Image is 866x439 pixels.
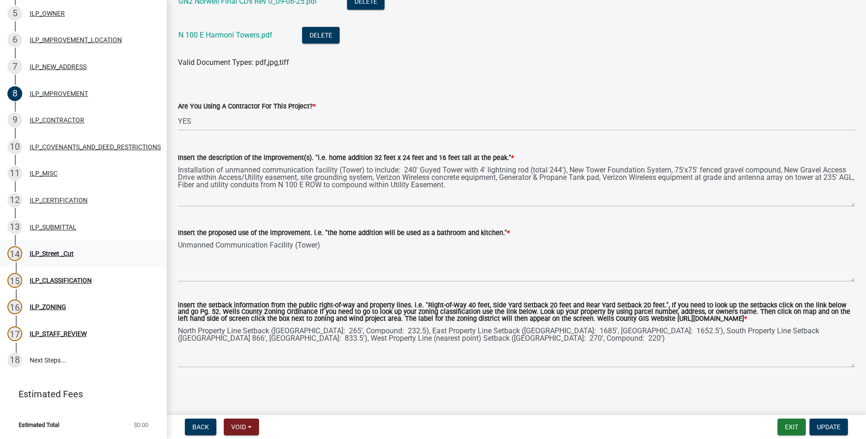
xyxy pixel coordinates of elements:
[178,58,289,67] span: Valid Document Types: pdf,jpg,tiff
[178,31,272,39] a: N 100 E Harmoni Towers.pdf
[30,277,92,284] div: ILP_CLASSIFICATION
[7,273,22,288] div: 15
[178,103,316,110] label: Are You Using A Contractor For This Project?
[224,419,259,435] button: Void
[817,423,841,431] span: Update
[7,59,22,74] div: 7
[7,113,22,127] div: 9
[7,140,22,154] div: 10
[7,385,152,403] a: Estimated Fees
[19,422,59,428] span: Estimated Total
[30,37,122,43] div: ILP_IMPROVEMENT_LOCATION
[30,250,74,257] div: ILP_Street _Cut
[7,193,22,208] div: 12
[778,419,806,435] button: Exit
[185,419,216,435] button: Back
[30,64,87,70] div: ILP_NEW_ADDRESS
[178,155,514,161] label: Insert the description of the improvement(s). "i.e. home addition 32 feet x 24 feet and 16 feet t...
[30,90,88,97] div: ILP_IMPROVEMENT
[192,423,209,431] span: Back
[30,197,88,204] div: ILP_CERTIFICATION
[134,422,148,428] span: $0.00
[231,423,246,431] span: Void
[7,246,22,261] div: 14
[30,331,87,337] div: ILP_STAFF_REVIEW
[302,27,340,44] button: Delete
[178,302,855,322] label: insert the setback information from the public right-of-way and property lines. i.e. "Right-of-Wa...
[809,419,848,435] button: Update
[30,170,57,177] div: ILP_MISC
[30,117,84,123] div: ILP_CONTRACTOR
[7,299,22,314] div: 16
[30,224,76,230] div: ILP_SUBMITTAL
[7,326,22,341] div: 17
[30,144,161,150] div: ILP_COVENANTS_AND_DEED_RESTRICTIONS
[30,304,66,310] div: ILP_ZONING
[7,166,22,181] div: 11
[178,230,510,236] label: Insert the proposed use of the improvement. i.e. "the home addition will be used as a bathroom an...
[7,6,22,21] div: 5
[7,86,22,101] div: 8
[7,353,22,368] div: 18
[30,10,65,17] div: ILP_OWNER
[7,32,22,47] div: 6
[302,32,340,40] wm-modal-confirm: Delete Document
[7,220,22,235] div: 13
